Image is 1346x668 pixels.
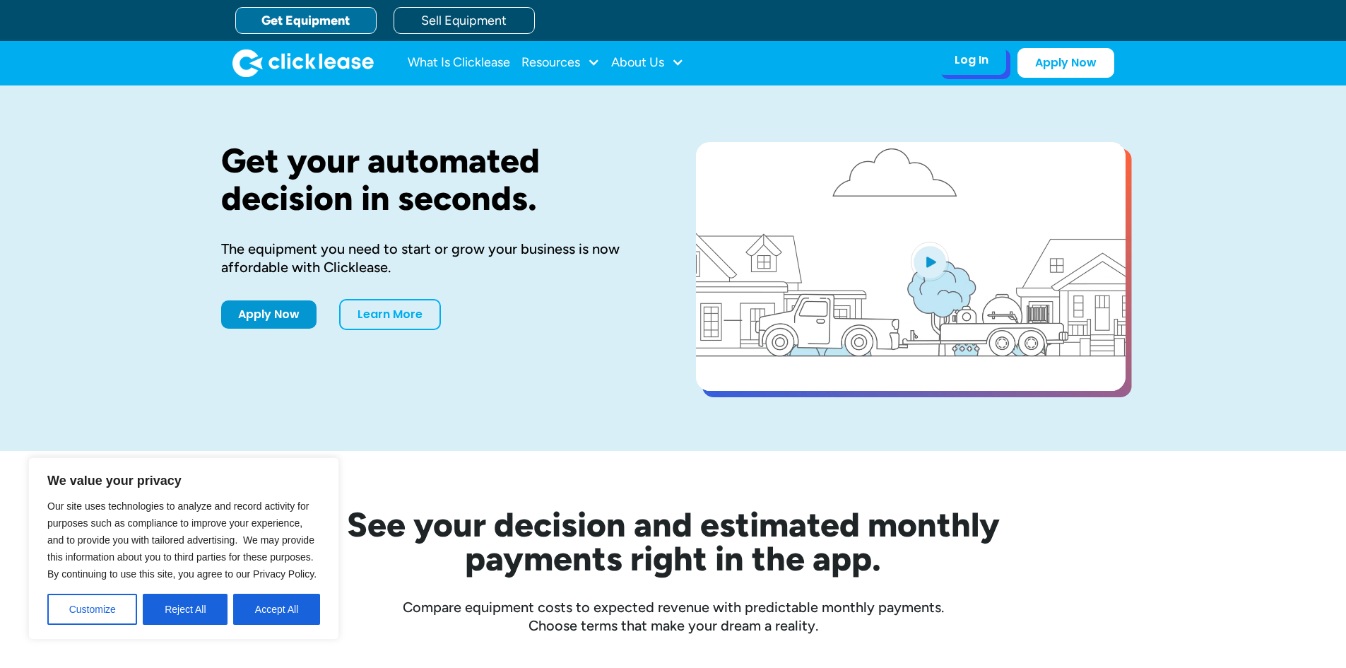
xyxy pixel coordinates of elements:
h2: See your decision and estimated monthly payments right in the app. [278,508,1069,575]
div: Log In [955,53,988,67]
div: Compare equipment costs to expected revenue with predictable monthly payments. Choose terms that ... [221,598,1126,635]
a: Sell Equipment [394,7,535,34]
a: open lightbox [696,142,1126,391]
div: We value your privacy [28,457,339,640]
a: Apply Now [221,300,317,329]
a: Get Equipment [235,7,377,34]
a: Learn More [339,299,441,330]
div: About Us [611,49,684,77]
div: Resources [521,49,600,77]
span: Our site uses technologies to analyze and record activity for purposes such as compliance to impr... [47,500,317,580]
img: Blue play button logo on a light blue circular background [911,242,949,281]
div: The equipment you need to start or grow your business is now affordable with Clicklease. [221,240,651,276]
img: Clicklease logo [232,49,374,77]
button: Accept All [233,594,320,625]
a: What Is Clicklease [408,49,510,77]
h1: Get your automated decision in seconds. [221,142,651,217]
button: Customize [47,594,137,625]
button: Reject All [143,594,228,625]
a: Apply Now [1017,48,1114,78]
p: We value your privacy [47,472,320,489]
a: home [232,49,374,77]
